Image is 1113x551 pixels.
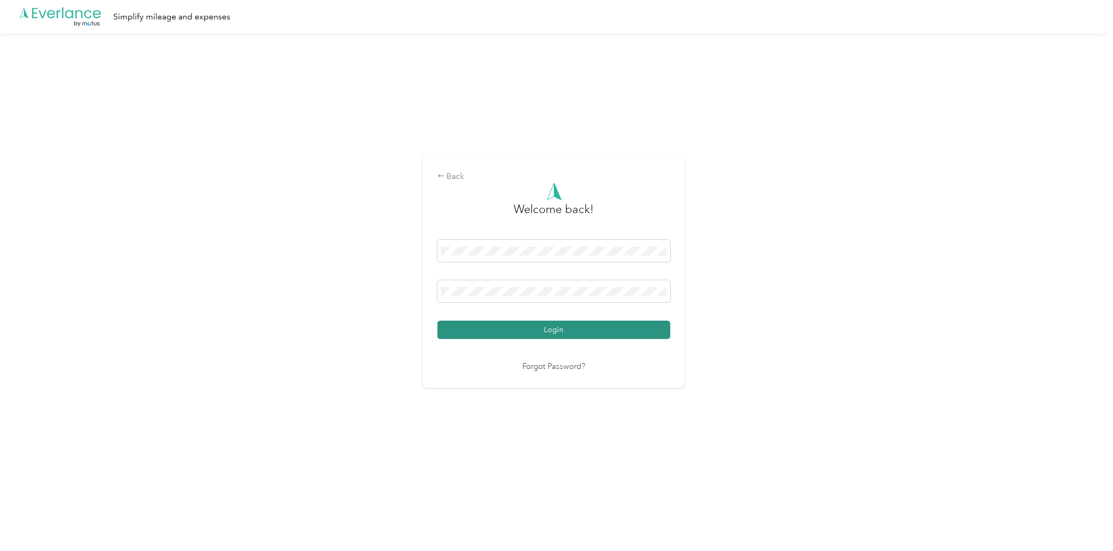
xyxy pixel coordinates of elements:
[113,10,230,24] div: Simplify mileage and expenses
[514,200,594,229] h3: greeting
[437,321,670,339] button: Login
[522,361,585,373] a: Forgot Password?
[437,171,670,183] div: Back
[1054,492,1113,551] iframe: Everlance-gr Chat Button Frame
